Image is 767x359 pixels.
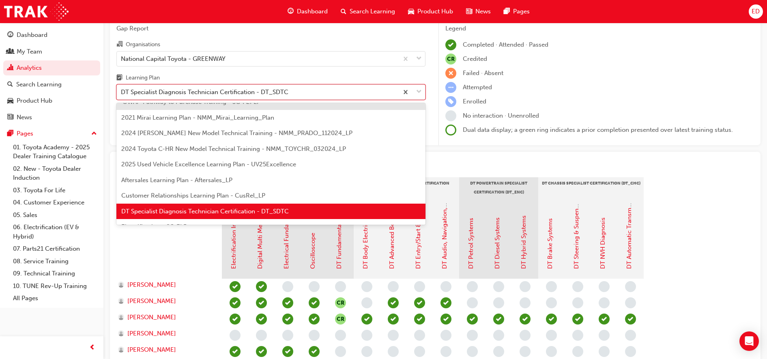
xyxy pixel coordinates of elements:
div: My Team [17,47,42,56]
span: learningRecordVerb_NONE-icon [440,330,451,341]
span: learningRecordVerb_COMPLETE-icon [230,281,241,292]
span: learningRecordVerb_NONE-icon [282,281,293,292]
span: learningRecordVerb_NONE-icon [493,281,504,292]
span: 2024 [PERSON_NAME] New Model Technical Training - NMM_PRADO_112024_LP [121,129,352,137]
a: Trak [4,2,69,21]
span: guage-icon [288,6,294,17]
a: 03. Toyota For Life [10,184,100,197]
a: 04. Customer Experience [10,196,100,209]
span: car-icon [408,6,414,17]
span: [PERSON_NAME] [127,345,176,355]
span: null-icon [445,54,456,64]
span: Aftersales Learning Plan - Aftersales_LP [121,176,232,184]
span: learningRecordVerb_NONE-icon [493,346,504,357]
span: learningRecordVerb_NONE-icon [625,297,636,308]
a: [PERSON_NAME] [118,345,214,355]
a: guage-iconDashboard [281,3,334,20]
a: [PERSON_NAME] [118,313,214,322]
div: DT Specialist Diagnosis Technician Certification - DT_SDTC [121,88,288,97]
span: [PERSON_NAME] [127,329,176,338]
span: learningRecordVerb_ATTEND-icon [388,314,399,325]
a: Product Hub [3,93,100,108]
a: search-iconSearch Learning [334,3,402,20]
span: learningRecordVerb_NONE-icon [445,110,456,121]
span: learningRecordVerb_NONE-icon [520,297,531,308]
span: learningRecordVerb_NONE-icon [440,346,451,357]
a: DT Fundamentals of Diagnosis [335,183,343,269]
span: learningRecordVerb_COMPLETE-icon [230,297,241,308]
span: learningRecordVerb_COMPLETE-icon [282,297,293,308]
a: Oscilloscope [309,233,316,269]
span: learningRecordVerb_COMPLETE-icon [256,346,267,357]
span: Search Learning [350,7,395,16]
span: learningRecordVerb_NONE-icon [599,281,610,292]
span: learningRecordVerb_NONE-icon [599,297,610,308]
span: learningRecordVerb_ATTEND-icon [440,314,451,325]
a: DT Automatic Transmission Systems [625,167,633,269]
span: learningRecordVerb_NONE-icon [572,346,583,357]
div: Pages [17,129,33,138]
span: learningRecordVerb_COMPLETE-icon [256,281,267,292]
span: search-icon [7,81,13,88]
div: DT Chassis Specialist Certification (DT_CHC) [538,177,644,198]
div: Learning Plan [126,74,160,82]
span: learningRecordVerb_NONE-icon [625,346,636,357]
span: learningRecordVerb_NONE-icon [546,297,557,308]
div: Organisations [126,41,160,49]
span: learningRecordVerb_FAIL-icon [445,68,456,79]
span: news-icon [7,114,13,121]
span: down-icon [416,54,422,64]
span: learningRecordVerb_NONE-icon [335,281,346,292]
span: learningRecordVerb_NONE-icon [414,330,425,341]
a: DT Brake Systems [546,218,554,269]
span: Electrification - SC-ELP [121,223,187,230]
a: Digital Multi Meter [256,217,264,269]
span: learningRecordVerb_ATTEND-icon [520,314,531,325]
span: learningRecordVerb_ATTEND-icon [599,314,610,325]
span: learningRecordVerb_NONE-icon [520,346,531,357]
a: 09. Technical Training [10,267,100,280]
span: learningRecordVerb_NONE-icon [361,346,372,357]
span: people-icon [7,48,13,56]
span: learningRecordVerb_NONE-icon [599,346,610,357]
a: DT Body Electrical [362,217,369,269]
a: Electrical Fundamentals [283,202,290,269]
span: pages-icon [7,130,13,138]
span: learningRecordVerb_ATTEND-icon [572,314,583,325]
a: car-iconProduct Hub [402,3,460,20]
span: Dual data display; a green ring indicates a prior completion presented over latest training status. [463,126,733,133]
span: learningRecordVerb_ATTEND-icon [625,314,636,325]
span: learningRecordVerb_NONE-icon [256,330,267,341]
a: DT Hybrid Systems [520,215,527,269]
span: learningRecordVerb_NONE-icon [599,330,610,341]
span: [PERSON_NAME] [127,280,176,290]
div: Search Learning [16,80,62,89]
span: learningRecordVerb_ATTEND-icon [361,314,372,325]
div: Product Hub [17,96,52,105]
a: [PERSON_NAME] [118,297,214,306]
span: car-icon [7,97,13,105]
span: learningRecordVerb_PASS-icon [282,346,293,357]
a: Analytics [3,60,100,75]
a: DT NVH Diagnosis [599,217,606,269]
a: 01. Toyota Academy - 2025 Dealer Training Catalogue [10,141,100,163]
span: learningplan-icon [116,75,122,82]
a: 06. Electrification (EV & Hybrid) [10,221,100,243]
a: 05. Sales [10,209,100,221]
a: news-iconNews [460,3,497,20]
span: learningRecordVerb_COMPLETE-icon [230,314,241,325]
span: 2024 Toyota C-HR New Model Technical Training - NMM_TOYCHR_032024_LP [121,145,346,153]
span: organisation-icon [116,41,122,48]
span: chart-icon [7,64,13,72]
span: learningRecordVerb_NONE-icon [467,297,478,308]
span: learningRecordVerb_NONE-icon [625,330,636,341]
span: learningRecordVerb_NONE-icon [388,330,399,341]
span: Failed · Absent [463,69,503,77]
span: No interaction · Unenrolled [463,112,539,119]
a: All Pages [10,292,100,305]
span: learningRecordVerb_NONE-icon [388,346,399,357]
span: learningRecordVerb_COMPLETE-icon [256,297,267,308]
span: learningRecordVerb_NONE-icon [546,346,557,357]
span: ED [752,7,760,16]
span: learningRecordVerb_NONE-icon [282,330,293,341]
